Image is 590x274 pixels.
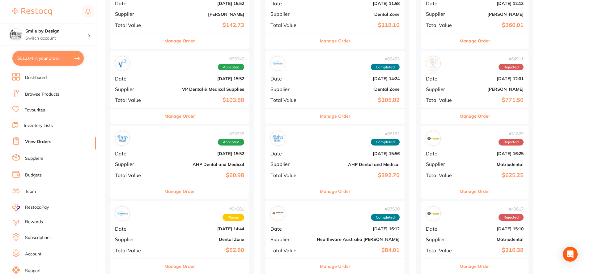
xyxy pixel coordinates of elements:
[164,184,195,199] button: Manage Order
[161,1,244,6] b: [DATE] 15:52
[462,12,524,17] b: [PERSON_NAME]
[317,237,400,242] b: Healthware Australia [PERSON_NAME]
[462,76,524,81] b: [DATE] 12:01
[371,56,400,61] span: # 89493
[161,76,244,81] b: [DATE] 15:52
[317,162,400,167] b: AHP Dental and Medical
[25,251,41,257] a: Account
[164,259,195,274] button: Manage Order
[270,161,312,167] span: Supplier
[218,139,244,146] span: Accepted
[427,208,439,220] img: Matrixdental
[115,97,156,103] span: Total Value
[115,248,156,253] span: Total Value
[161,22,244,28] b: $142.73
[270,11,312,17] span: Supplier
[25,28,88,34] h4: Smile by Design
[270,226,312,232] span: Date
[161,172,244,179] b: $60.98
[460,109,490,124] button: Manage Order
[115,86,156,92] span: Supplier
[12,8,52,15] img: Restocq Logo
[462,22,524,28] b: $360.01
[427,133,439,144] img: Matrixdental
[115,76,156,81] span: Date
[426,248,457,253] span: Total Value
[115,1,156,6] span: Date
[223,214,244,221] span: Placed
[460,184,490,199] button: Manage Order
[223,207,244,211] span: # 94681
[462,172,524,179] b: $625.25
[499,64,524,71] span: Rejected
[462,151,524,156] b: [DATE] 16:25
[317,97,400,103] b: $105.82
[161,226,244,231] b: [DATE] 14:44
[115,226,156,232] span: Date
[462,162,524,167] b: Matrixdental
[270,172,312,178] span: Total Value
[317,76,400,81] b: [DATE] 14:24
[460,259,490,274] button: Manage Order
[371,131,400,136] span: # 88152
[462,247,524,254] b: $210.38
[499,214,524,221] span: Rejected
[164,33,195,48] button: Manage Order
[115,151,156,156] span: Date
[110,201,249,274] div: Dental Zone#94681PlacedDate[DATE] 14:44SupplierDental ZoneTotal Value$52.80Manage Order
[25,204,49,211] span: RestocqPay
[12,204,20,211] img: RestocqPay
[426,151,457,156] span: Date
[25,35,88,41] p: Switch account
[115,22,156,28] span: Total Value
[161,237,244,242] b: Dental Zone
[24,123,53,129] a: Inventory Lists
[317,22,400,28] b: $118.10
[426,11,457,17] span: Supplier
[25,235,52,241] a: Subscriptions
[24,107,45,113] a: Favourites
[426,22,457,28] span: Total Value
[25,91,59,98] a: Browse Products
[110,51,249,124] div: VP Dental & Medical Supplies#95340AcceptedDate[DATE] 15:52SupplierVP Dental & Medical SuppliesTot...
[499,131,524,136] span: # 51829
[270,97,312,103] span: Total Value
[462,237,524,242] b: Matrixdental
[25,155,43,162] a: Suppliers
[25,219,43,225] a: Rewards
[25,189,36,195] a: Team
[161,151,244,156] b: [DATE] 15:52
[426,172,457,178] span: Total Value
[161,162,244,167] b: AHP Dental and Medical
[317,247,400,254] b: $84.01
[12,204,49,211] a: RestocqPay
[462,87,524,92] b: [PERSON_NAME]
[161,97,244,103] b: $103.88
[426,1,457,6] span: Date
[270,76,312,81] span: Date
[25,139,51,145] a: View Orders
[426,237,457,242] span: Supplier
[427,58,439,69] img: Henry Schein Halas
[320,259,350,274] button: Manage Order
[10,28,22,41] img: Smile by Design
[117,58,128,69] img: VP Dental & Medical Supplies
[320,109,350,124] button: Manage Order
[371,214,400,221] span: Completed
[371,139,400,146] span: Completed
[115,11,156,17] span: Supplier
[115,161,156,167] span: Supplier
[12,5,52,19] a: Restocq Logo
[317,226,400,231] b: [DATE] 16:12
[371,64,400,71] span: Completed
[426,97,457,103] span: Total Value
[272,133,284,144] img: AHP Dental and Medical
[317,12,400,17] b: Dental Zone
[218,131,244,136] span: # 95338
[161,247,244,254] b: $52.80
[499,139,524,146] span: Rejected
[317,172,400,179] b: $392.70
[270,1,312,6] span: Date
[12,51,84,66] button: $512.04 in your order
[462,97,524,103] b: $771.50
